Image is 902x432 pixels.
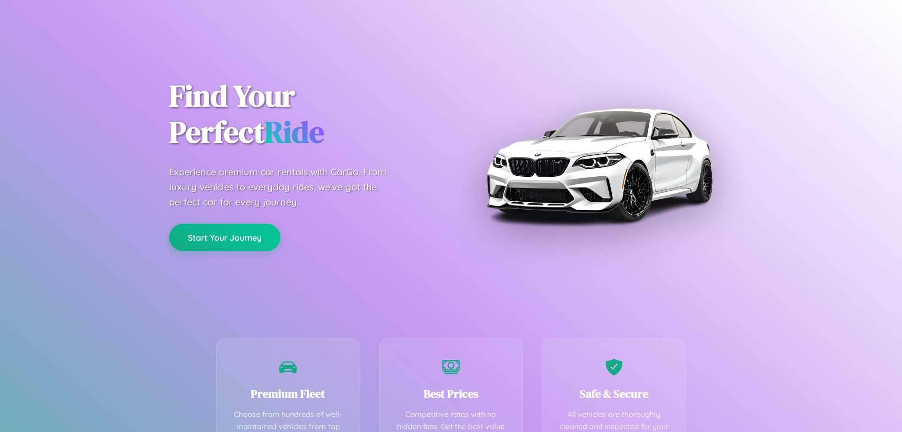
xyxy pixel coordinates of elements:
[231,386,346,401] h3: Premium Fleet
[169,78,437,150] h1: Find Your Perfect
[394,386,509,401] h3: Best Prices
[169,165,404,210] p: Experience premium car rentals with CarGo. From luxury vehicles to everyday rides, we've got the ...
[556,386,671,401] h3: Safe & Secure
[482,47,716,282] img: Premium BMW car rental vehicle
[169,224,280,251] button: Start Your Journey
[264,111,324,152] span: Ride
